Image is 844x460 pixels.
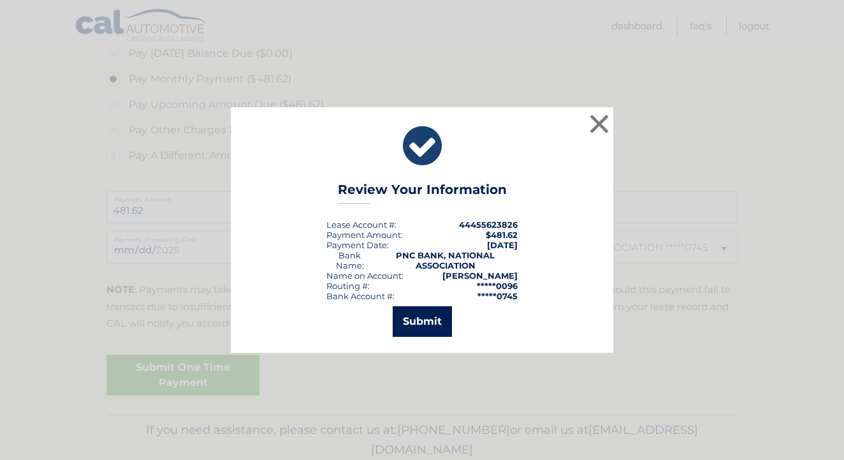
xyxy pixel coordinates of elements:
strong: 44455623826 [459,219,518,230]
h3: Review Your Information [338,182,507,204]
strong: PNC BANK, NATIONAL ASSOCIATION [396,250,495,271]
button: Submit [393,306,452,337]
div: Bank Account #: [326,291,395,301]
button: × [586,111,612,137]
div: Payment Amount: [326,230,403,240]
div: : [326,240,389,250]
div: Bank Name: [326,250,373,271]
span: $481.62 [486,230,518,240]
span: [DATE] [487,240,518,250]
strong: [PERSON_NAME] [442,271,518,281]
span: Payment Date [326,240,387,250]
div: Routing #: [326,281,370,291]
div: Lease Account #: [326,219,397,230]
div: Name on Account: [326,271,404,281]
